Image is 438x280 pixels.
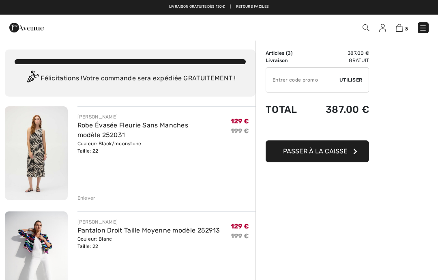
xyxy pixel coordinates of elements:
[77,113,231,121] div: [PERSON_NAME]
[288,50,291,56] span: 3
[77,121,189,139] a: Robe Évasée Fleurie Sans Manches modèle 252031
[283,147,348,155] span: Passer à la caisse
[231,127,249,135] s: 199 €
[379,24,386,32] img: Mes infos
[339,76,362,84] span: Utiliser
[77,218,220,226] div: [PERSON_NAME]
[266,50,309,57] td: Articles ( )
[9,23,44,31] a: 1ère Avenue
[9,19,44,36] img: 1ère Avenue
[266,123,369,138] iframe: PayPal
[405,26,408,32] span: 3
[266,140,369,162] button: Passer à la caisse
[363,24,369,31] img: Recherche
[266,96,309,123] td: Total
[266,68,339,92] input: Code promo
[15,71,246,87] div: Félicitations ! Votre commande sera expédiée GRATUITEMENT !
[396,23,408,32] a: 3
[309,50,369,57] td: 387.00 €
[231,232,249,240] s: 199 €
[396,24,403,32] img: Panier d'achat
[77,226,220,234] a: Pantalon Droit Taille Moyenne modèle 252913
[230,4,231,10] span: |
[169,4,225,10] a: Livraison gratuite dès 130€
[77,235,220,250] div: Couleur: Blanc Taille: 22
[266,57,309,64] td: Livraison
[231,222,249,230] span: 129 €
[419,24,427,32] img: Menu
[77,194,96,202] div: Enlever
[5,106,68,200] img: Robe Évasée Fleurie Sans Manches modèle 252031
[231,117,249,125] span: 129 €
[236,4,269,10] a: Retours faciles
[309,96,369,123] td: 387.00 €
[309,57,369,64] td: Gratuit
[77,140,231,155] div: Couleur: Black/moonstone Taille: 22
[24,71,41,87] img: Congratulation2.svg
